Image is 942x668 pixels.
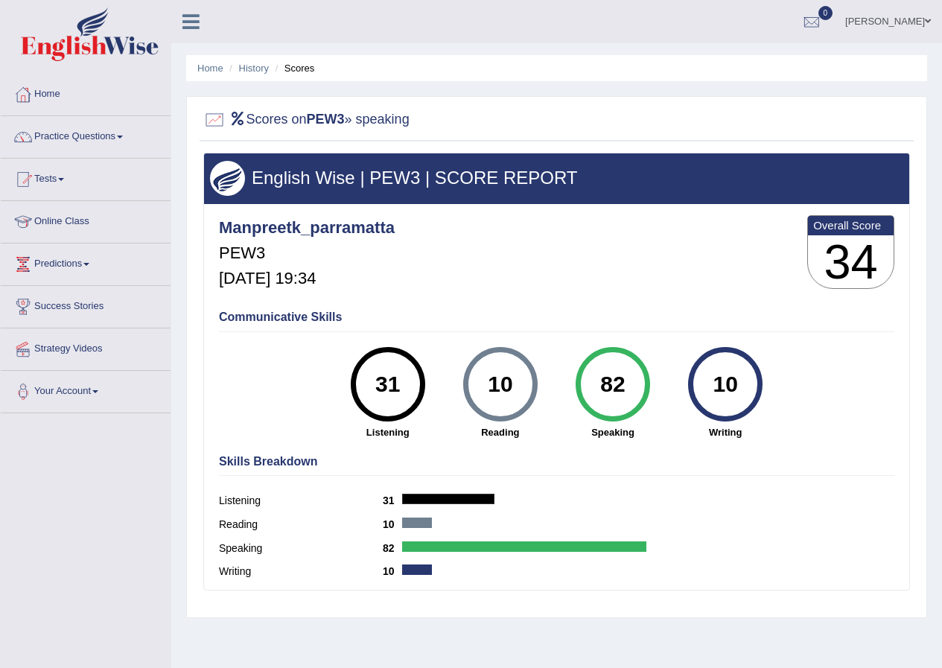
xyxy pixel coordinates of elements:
strong: Reading [451,425,549,439]
a: Home [1,74,171,111]
a: Online Class [1,201,171,238]
h3: English Wise | PEW3 | SCORE REPORT [210,168,903,188]
label: Listening [219,493,383,509]
label: Speaking [219,541,383,556]
a: Practice Questions [1,116,171,153]
a: Predictions [1,244,171,281]
a: Your Account [1,371,171,408]
h5: [DATE] 19:34 [219,270,395,287]
b: 31 [383,494,402,506]
div: 82 [585,353,640,416]
b: Overall Score [813,219,888,232]
h4: Communicative Skills [219,311,894,324]
span: 0 [818,6,833,20]
h4: Skills Breakdown [219,455,894,468]
h5: PEW3 [219,244,395,262]
h3: 34 [808,235,894,289]
strong: Speaking [564,425,661,439]
b: 10 [383,565,402,577]
a: Success Stories [1,286,171,323]
a: History [239,63,269,74]
h2: Scores on » speaking [203,109,410,131]
h4: Manpreetk_parramatta [219,219,395,237]
b: PEW3 [307,112,345,127]
img: wings.png [210,161,245,196]
strong: Listening [339,425,436,439]
b: 82 [383,542,402,554]
label: Writing [219,564,383,579]
a: Home [197,63,223,74]
label: Reading [219,517,383,532]
a: Strategy Videos [1,328,171,366]
a: Tests [1,159,171,196]
li: Scores [272,61,315,75]
div: 10 [473,353,527,416]
div: 10 [698,353,753,416]
b: 10 [383,518,402,530]
div: 31 [360,353,415,416]
strong: Writing [677,425,774,439]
